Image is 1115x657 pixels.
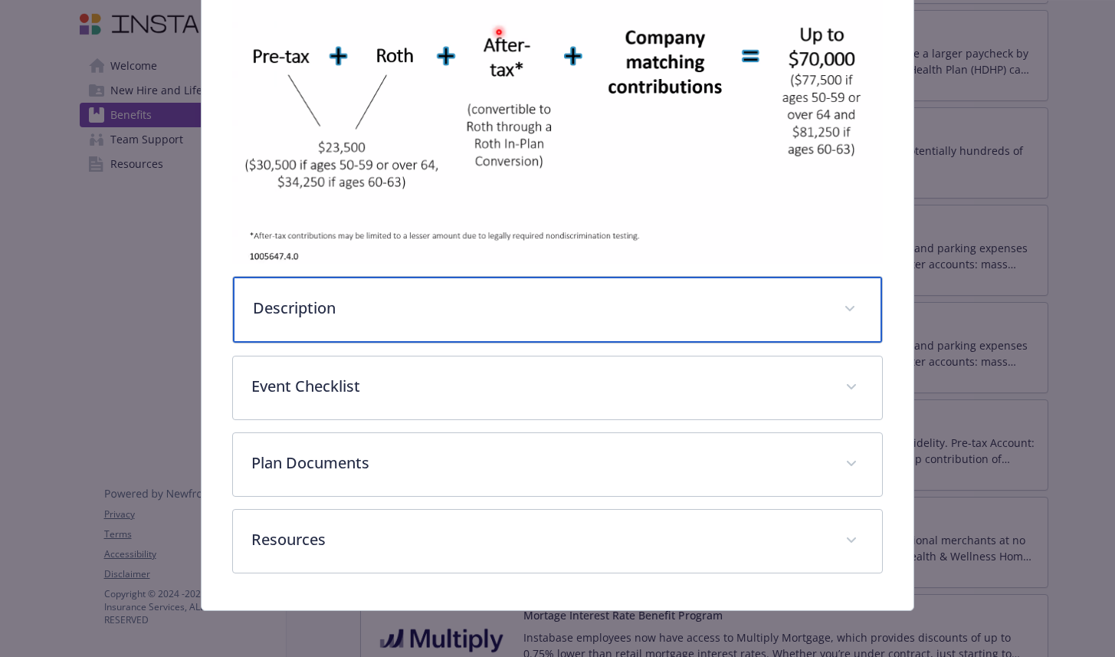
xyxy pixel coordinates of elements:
[251,375,827,398] p: Event Checklist
[233,277,882,343] div: Description
[233,433,882,496] div: Plan Documents
[251,452,827,475] p: Plan Documents
[253,297,825,320] p: Description
[233,356,882,419] div: Event Checklist
[251,528,827,551] p: Resources
[233,510,882,573] div: Resources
